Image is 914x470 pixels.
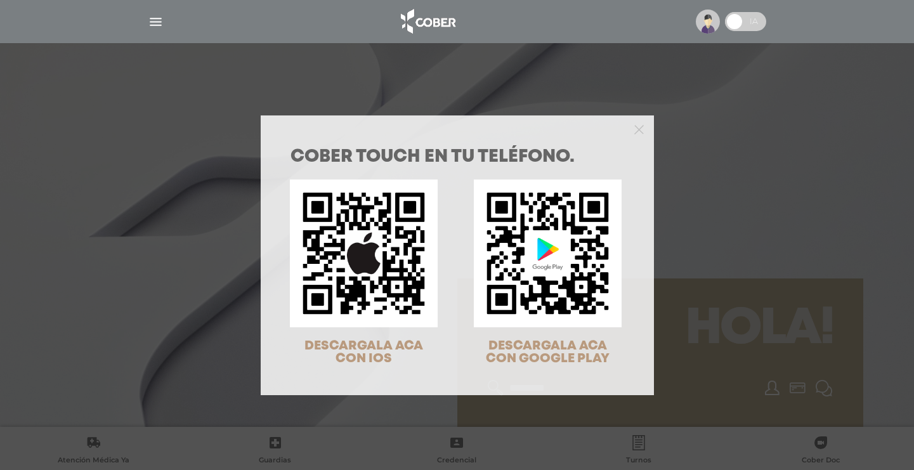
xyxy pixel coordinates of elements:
h1: COBER TOUCH en tu teléfono. [291,148,624,166]
span: DESCARGALA ACA CON IOS [304,340,423,365]
img: qr-code [474,180,622,327]
img: qr-code [290,180,438,327]
button: Close [634,123,644,134]
span: DESCARGALA ACA CON GOOGLE PLAY [486,340,610,365]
